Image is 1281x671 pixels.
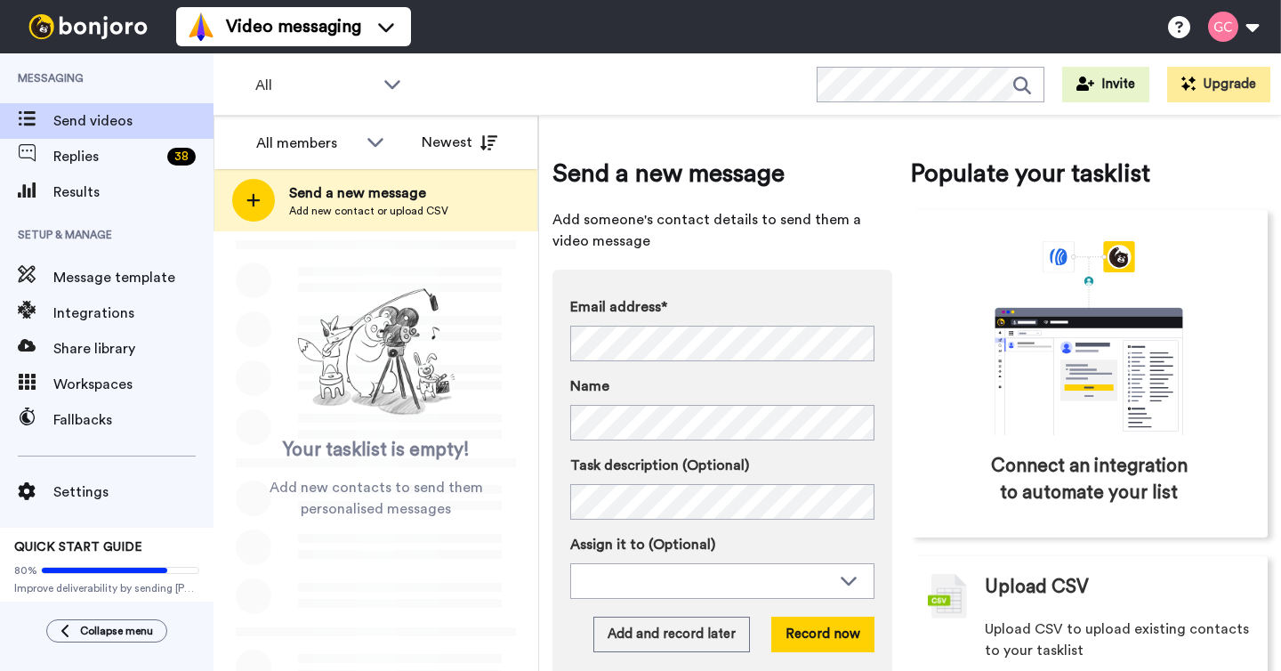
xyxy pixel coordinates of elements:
span: Your tasklist is empty! [283,437,470,464]
span: Fallbacks [53,409,213,431]
span: Collapse menu [80,624,153,638]
div: animation [955,241,1222,435]
span: Send a new message [289,182,448,204]
button: Add and record later [593,617,750,652]
span: Populate your tasklist [910,156,1268,191]
span: All [255,75,375,96]
span: Add new contacts to send them personalised messages [240,477,512,520]
span: Upload CSV to upload existing contacts to your tasklist [985,618,1250,661]
span: Send a new message [552,156,892,191]
label: Task description (Optional) [570,455,874,476]
span: Connect an integration to automate your list [986,453,1192,506]
span: Message template [53,267,213,288]
button: Upgrade [1167,67,1270,102]
div: 38 [167,148,196,166]
span: Replies [53,146,160,167]
span: Add someone's contact details to send them a video message [552,209,892,252]
span: Add new contact or upload CSV [289,204,448,218]
span: Results [53,182,213,203]
span: QUICK START GUIDE [14,541,142,554]
button: Invite [1062,67,1149,102]
span: Integrations [53,303,213,324]
img: vm-color.svg [187,12,215,41]
span: Improve deliverability by sending [PERSON_NAME]’s from your own email [14,581,199,595]
button: Newest [408,125,511,160]
span: Upload CSV [985,574,1089,601]
div: All members [256,133,358,154]
button: Collapse menu [46,619,167,643]
span: Share library [53,338,213,360]
span: Settings [53,481,213,503]
span: Send videos [53,110,213,132]
img: bj-logo-header-white.svg [21,14,155,39]
img: csv-grey.png [928,574,967,618]
button: Record now [771,617,874,652]
span: Name [570,376,609,397]
label: Email address* [570,296,874,318]
span: Video messaging [226,14,361,39]
span: 80% [14,563,37,578]
img: ready-set-action.png [287,281,465,424]
label: Assign it to (Optional) [570,534,874,555]
span: Workspaces [53,374,213,395]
